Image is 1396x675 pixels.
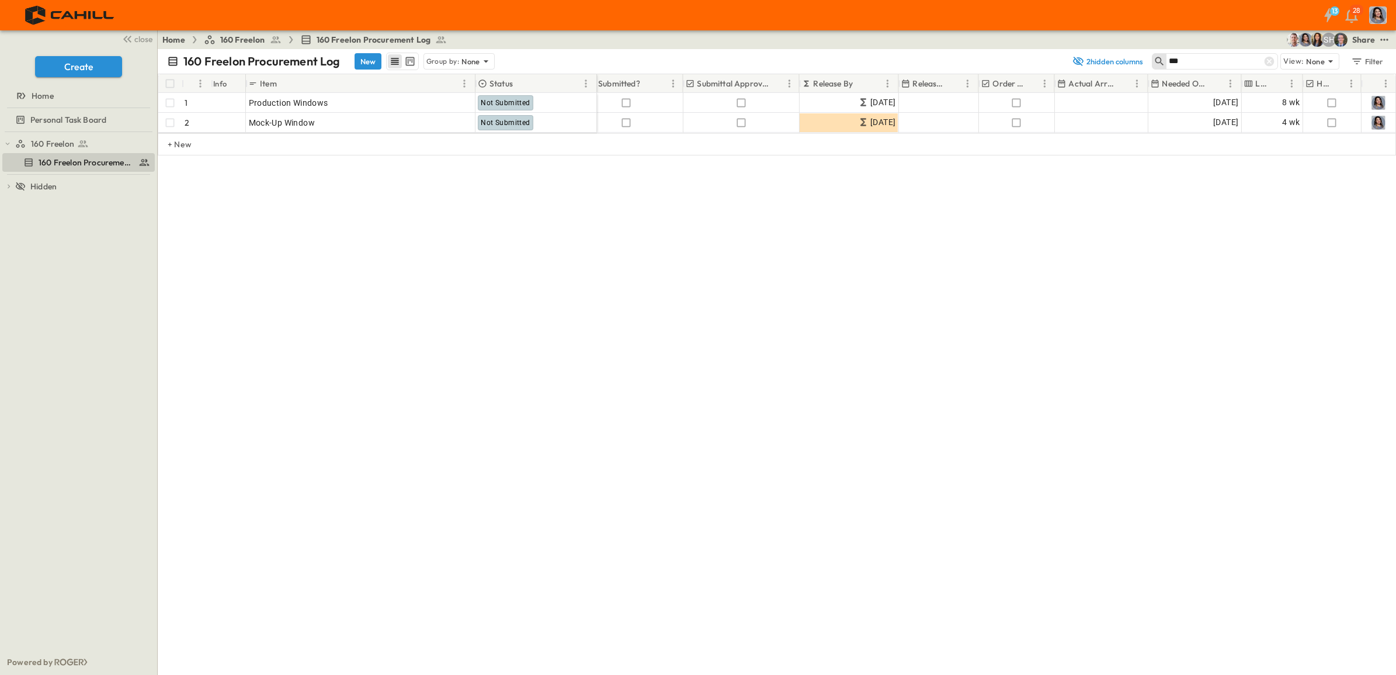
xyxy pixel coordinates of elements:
[355,53,381,70] button: New
[855,77,868,90] button: Sort
[15,136,152,152] a: 160 Freelon
[1213,96,1238,109] span: [DATE]
[2,134,155,153] div: 160 Freelontest
[185,117,189,129] p: 2
[1310,33,1324,47] img: Kim Bowen (kbowen@cahill-sf.com)
[186,77,199,90] button: Sort
[481,119,530,127] span: Not Submitted
[211,74,246,93] div: Info
[1223,77,1237,91] button: Menu
[14,3,127,27] img: 4f72bfc4efa7236828875bac24094a5ddb05241e32d018417354e964050affa1.png
[1378,77,1392,91] button: Menu
[1306,56,1325,67] p: None
[870,96,895,109] span: [DATE]
[388,54,402,68] button: row view
[317,34,431,46] span: 160 Freelon Procurement Log
[1065,53,1150,70] button: 2hidden columns
[1322,33,1336,47] div: Steven Habon (shabon@guzmangc.com)
[643,77,655,90] button: Sort
[1298,33,1312,47] img: Fabiola Canchola (fcanchola@cahill-sf.com)
[1317,78,1332,89] p: Hot?
[1317,5,1340,26] button: 13
[598,78,640,89] p: Submitted?
[880,77,894,91] button: Menu
[773,77,786,90] button: Sort
[168,139,175,150] p: + New
[2,88,152,104] a: Home
[782,77,796,91] button: Menu
[386,53,419,70] div: table view
[1352,34,1375,46] div: Share
[666,77,680,91] button: Menu
[1346,53,1387,70] button: Filter
[300,34,447,46] a: 160 Freelon Procurement Log
[515,77,528,90] button: Sort
[1371,116,1385,130] img: Profile Picture
[1369,6,1387,24] img: Profile Picture
[249,97,328,109] span: Production Windows
[481,99,530,107] span: Not Submitted
[204,34,282,46] a: 160 Freelon
[1332,6,1338,16] h6: 13
[2,112,152,128] a: Personal Task Board
[279,77,292,90] button: Sort
[1028,77,1041,90] button: Sort
[2,154,152,171] a: 160 Freelon Procurement Log
[182,74,211,93] div: #
[1210,77,1223,90] button: Sort
[1353,6,1360,15] p: 28
[1255,78,1269,89] p: Lead Time
[1334,33,1348,47] img: Jared Salin (jsalin@cahill-sf.com)
[1130,77,1144,91] button: Menu
[1283,55,1304,68] p: View:
[162,34,454,46] nav: breadcrumbs
[35,56,122,77] button: Create
[813,78,853,89] p: Release By
[992,78,1026,89] p: Order Confirmed?
[1037,77,1051,91] button: Menu
[489,78,513,89] p: Status
[1284,77,1298,91] button: Menu
[870,116,895,129] span: [DATE]
[183,53,341,70] p: 160 Freelon Procurement Log
[30,181,57,192] span: Hidden
[2,153,155,172] div: 160 Freelon Procurement Logtest
[947,77,960,90] button: Sort
[1213,116,1238,129] span: [DATE]
[2,110,155,129] div: Personal Task Boardtest
[1361,74,1396,93] div: Owner
[117,30,155,47] button: close
[185,97,187,109] p: 1
[260,78,277,89] p: Item
[1366,77,1378,90] button: Sort
[1068,78,1114,89] p: Actual Arrival
[402,54,417,68] button: kanban view
[457,77,471,91] button: Menu
[1371,96,1385,110] img: Profile Picture
[1377,33,1391,47] button: test
[134,33,152,45] span: close
[1287,33,1301,47] img: Mickie Parrish (mparrish@cahill-sf.com)
[579,77,593,91] button: Menu
[30,114,106,126] span: Personal Task Board
[912,78,945,89] p: Released Date
[1350,55,1384,68] div: Filter
[31,138,74,150] span: 160 Freelon
[39,157,134,168] span: 160 Freelon Procurement Log
[1344,77,1358,91] button: Menu
[1162,78,1208,89] p: Needed Onsite
[426,56,460,67] p: Group by:
[697,78,770,89] p: Submittal Approved?
[213,67,227,100] div: Info
[249,117,315,129] span: Mock-Up Window
[162,34,185,46] a: Home
[461,56,480,67] p: None
[1272,77,1284,90] button: Sort
[960,77,974,91] button: Menu
[1282,96,1300,109] span: 8 wk
[32,90,54,102] span: Home
[1335,77,1348,90] button: Sort
[1282,116,1300,129] span: 4 wk
[220,34,265,46] span: 160 Freelon
[1117,77,1130,90] button: Sort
